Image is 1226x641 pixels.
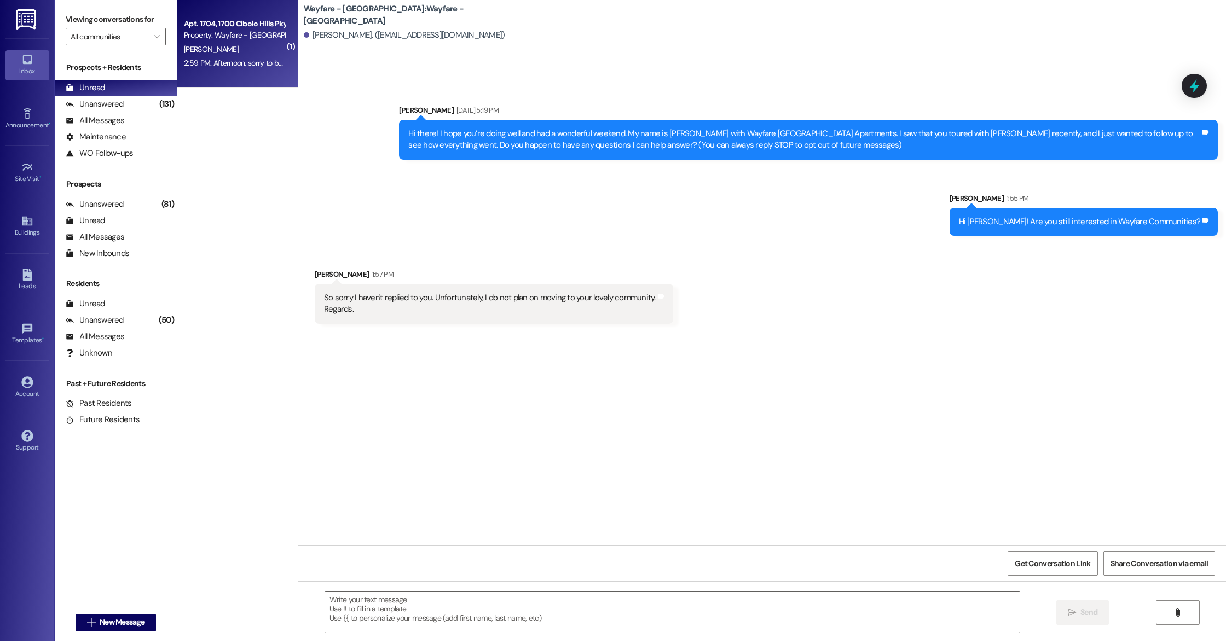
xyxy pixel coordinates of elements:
i:  [87,618,95,627]
i:  [1173,608,1182,617]
div: Maintenance [66,131,126,143]
div: Hi there! I hope you’re doing well and had a wonderful weekend. My name is [PERSON_NAME] with Way... [408,128,1200,151]
div: Unread [66,298,105,310]
div: 1:57 PM [369,269,394,280]
div: (81) [159,196,177,213]
div: [PERSON_NAME] [315,269,673,284]
div: [PERSON_NAME] [950,193,1218,208]
button: Send [1056,600,1109,625]
a: Leads [5,265,49,295]
div: Prospects + Residents [55,62,177,73]
div: All Messages [66,115,124,126]
div: Unread [66,215,105,226]
input: All communities [71,28,148,45]
span: • [49,120,50,127]
span: • [39,173,41,181]
div: Unanswered [66,314,124,326]
a: Account [5,373,49,403]
div: WO Follow-ups [66,148,133,159]
a: Templates • [5,319,49,349]
button: New Message [76,614,157,631]
span: Get Conversation Link [1015,558,1090,569]
div: [PERSON_NAME] [399,104,1218,120]
div: Unanswered [66,199,124,210]
button: Share Conversation via email [1103,551,1215,576]
button: Get Conversation Link [1008,551,1097,576]
div: 2:59 PM: Afternoon, sorry to be a bother. There's a wasp nest forming on my patio railings [184,58,466,68]
div: Prospects [55,178,177,190]
div: New Inbounds [66,248,129,259]
a: Inbox [5,50,49,80]
div: So sorry I haven't replied to you. Unfortunately, I do not plan on moving to your lovely communit... [324,292,656,316]
span: Send [1080,607,1097,618]
a: Support [5,427,49,456]
div: All Messages [66,331,124,342]
span: Share Conversation via email [1111,558,1208,569]
div: Apt. 1704, 1700 Cibolo Hills Pky [184,18,285,30]
span: • [42,335,44,342]
div: 1:55 PM [1004,193,1028,204]
i:  [154,32,160,41]
div: Hi [PERSON_NAME]! Are you still interested in Wayfare Communities? [959,216,1201,228]
div: Future Residents [66,414,140,426]
div: (50) [156,312,177,329]
span: New Message [100,616,144,628]
div: Unread [66,82,105,94]
b: Wayfare - [GEOGRAPHIC_DATA]: Wayfare - [GEOGRAPHIC_DATA] [304,3,523,27]
a: Site Visit • [5,158,49,188]
div: Unknown [66,347,112,359]
div: Past + Future Residents [55,378,177,389]
a: Buildings [5,212,49,241]
div: Past Residents [66,398,132,409]
div: Unanswered [66,98,124,110]
div: [PERSON_NAME]. ([EMAIL_ADDRESS][DOMAIN_NAME]) [304,30,505,41]
div: (131) [157,96,177,113]
div: Residents [55,278,177,289]
label: Viewing conversations for [66,11,166,28]
span: [PERSON_NAME] [184,44,239,54]
div: All Messages [66,231,124,243]
div: [DATE] 5:19 PM [454,104,499,116]
i:  [1068,608,1076,617]
img: ResiDesk Logo [16,9,38,30]
div: Property: Wayfare - [GEOGRAPHIC_DATA] [184,30,285,41]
